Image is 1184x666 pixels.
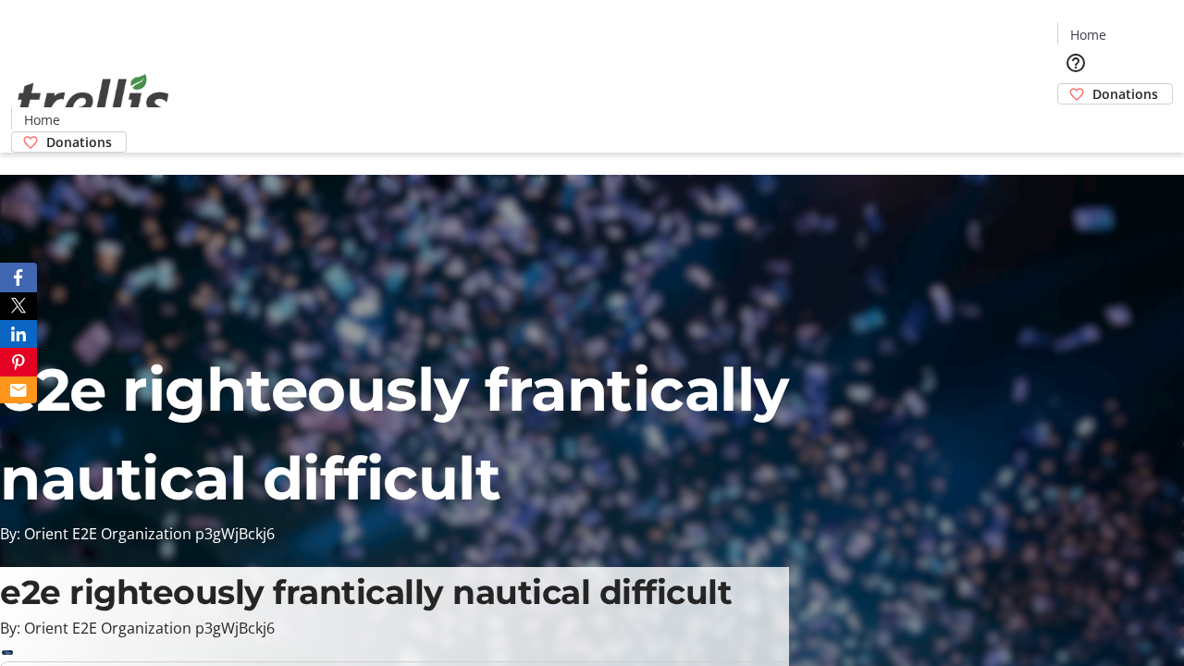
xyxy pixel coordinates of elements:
[11,54,176,146] img: Orient E2E Organization p3gWjBckj6's Logo
[12,110,71,129] a: Home
[1070,25,1106,44] span: Home
[46,132,112,152] span: Donations
[24,110,60,129] span: Home
[1057,83,1173,105] a: Donations
[1092,84,1158,104] span: Donations
[1057,44,1094,81] button: Help
[1057,105,1094,142] button: Cart
[1058,25,1117,44] a: Home
[11,131,127,153] a: Donations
